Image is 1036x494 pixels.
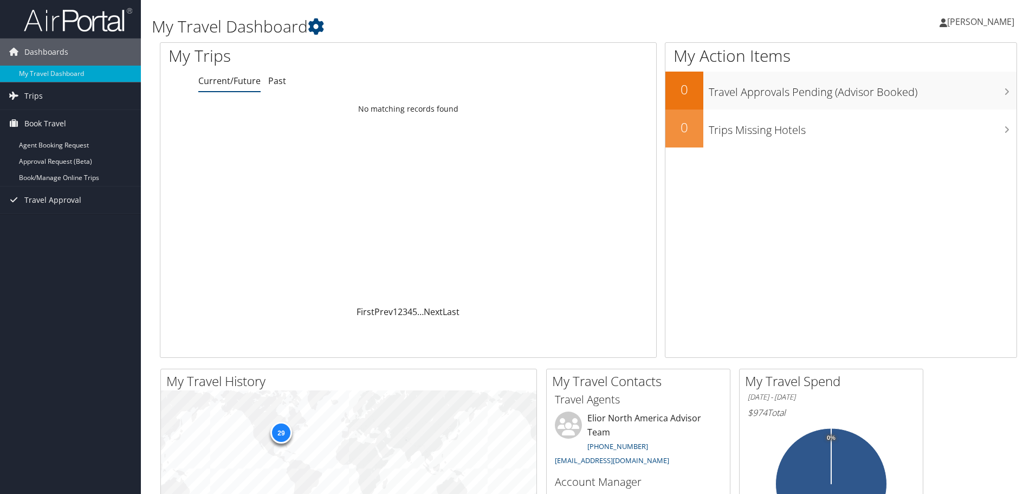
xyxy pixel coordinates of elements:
h6: [DATE] - [DATE] [748,392,915,402]
h3: Travel Agents [555,392,722,407]
tspan: 0% [827,435,836,441]
a: Last [443,306,459,318]
li: Elior North America Advisor Team [549,412,727,470]
a: Past [268,75,286,87]
h3: Trips Missing Hotels [709,117,1016,138]
a: [EMAIL_ADDRESS][DOMAIN_NAME] [555,455,669,465]
a: 0Trips Missing Hotels [665,110,1016,147]
a: Current/Future [198,75,261,87]
span: Dashboards [24,39,68,66]
a: Next [424,306,443,318]
h6: Total [748,407,915,419]
div: 29 [270,422,292,444]
a: 2 [398,306,403,318]
h3: Travel Approvals Pending (Advisor Booked) [709,79,1016,100]
h1: My Action Items [665,44,1016,67]
span: $974 [748,407,767,419]
a: 5 [412,306,417,318]
a: Prev [374,306,393,318]
h2: My Travel Spend [745,372,923,390]
h3: Account Manager [555,474,722,490]
a: [PERSON_NAME] [940,5,1025,38]
a: First [357,306,374,318]
a: 1 [393,306,398,318]
span: Book Travel [24,110,66,137]
h2: 0 [665,118,703,137]
a: 3 [403,306,407,318]
span: Trips [24,82,43,110]
span: Travel Approval [24,187,81,214]
a: 0Travel Approvals Pending (Advisor Booked) [665,72,1016,110]
span: … [417,306,424,318]
a: 4 [407,306,412,318]
h1: My Trips [169,44,442,67]
h2: 0 [665,80,703,99]
td: No matching records found [160,99,656,119]
img: airportal-logo.png [24,7,132,33]
a: [PHONE_NUMBER] [587,441,648,451]
span: [PERSON_NAME] [947,16,1014,28]
h1: My Travel Dashboard [152,15,734,38]
h2: My Travel History [166,372,536,390]
h2: My Travel Contacts [552,372,730,390]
